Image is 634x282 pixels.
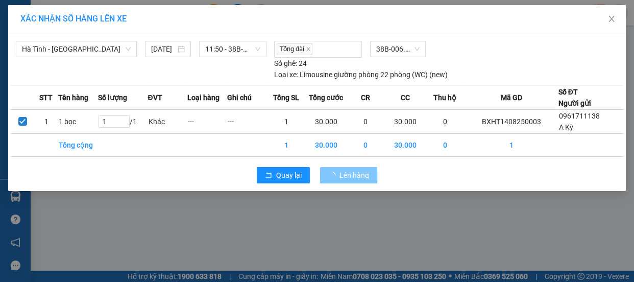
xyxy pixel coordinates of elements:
button: Lên hàng [320,167,377,183]
td: 1 [266,109,306,133]
span: Lên hàng [339,170,369,181]
span: Hà Tĩnh - Hà Nội [22,41,131,57]
span: Tên hàng [58,92,88,103]
span: loading [328,172,339,179]
button: rollbackQuay lại [257,167,310,183]
td: 30.000 [306,109,346,133]
div: Số ĐT Người gửi [558,86,591,109]
td: 30.000 [306,133,346,156]
span: Số ghế: [274,58,297,69]
span: STT [39,92,53,103]
div: 24 [274,58,307,69]
td: 30.000 [385,109,425,133]
span: Tổng SL [273,92,299,103]
td: 1 [266,133,306,156]
span: CC [400,92,409,103]
span: Thu hộ [433,92,456,103]
td: Khác [148,109,188,133]
td: 0 [346,109,386,133]
span: 0961711138 [559,112,600,120]
span: 38B-006.18 [376,41,420,57]
td: Tổng cộng [58,133,98,156]
span: Quay lại [276,170,302,181]
span: A Kỳ [559,123,573,131]
td: 0 [425,109,465,133]
span: close [306,46,311,52]
td: 1 [35,109,59,133]
td: --- [227,109,267,133]
span: Ghi chú [227,92,252,103]
button: Close [597,5,626,34]
span: Tổng đài [277,43,312,55]
td: / 1 [98,109,148,133]
span: XÁC NHẬN SỐ HÀNG LÊN XE [20,14,127,24]
div: Limousine giường phòng 22 phòng (WC) (new) [274,69,448,80]
td: 1 bọc [58,109,98,133]
span: Tổng cước [309,92,343,103]
td: --- [187,109,227,133]
td: 0 [346,133,386,156]
span: close [607,15,616,23]
td: 30.000 [385,133,425,156]
span: Loại xe: [274,69,298,80]
span: Mã GD [500,92,522,103]
span: ĐVT [148,92,162,103]
td: BXHT1408250003 [465,109,558,133]
td: 0 [425,133,465,156]
span: 11:50 - 38B-006.18 [205,41,260,57]
span: rollback [265,172,272,180]
span: Loại hàng [187,92,220,103]
span: CR [361,92,370,103]
td: 1 [465,133,558,156]
span: Số lượng [98,92,127,103]
input: 14/08/2025 [151,43,176,55]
